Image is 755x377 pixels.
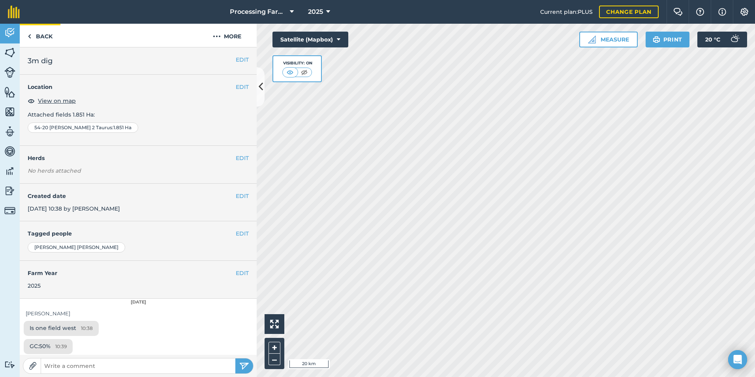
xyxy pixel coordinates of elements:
[236,83,249,91] button: EDIT
[4,145,15,157] img: svg+xml;base64,PD94bWwgdmVyc2lvbj0iMS4wIiBlbmNvZGluZz0idXRmLTgiPz4KPCEtLSBHZW5lcmF0b3I6IEFkb2JlIE...
[270,320,279,328] img: Four arrows, one pointing top left, one top right, one bottom right and the last bottom left
[4,86,15,98] img: svg+xml;base64,PHN2ZyB4bWxucz0iaHR0cDovL3d3dy53My5vcmcvMjAwMC9zdmciIHdpZHRoPSI1NiIgaGVpZ2h0PSI2MC...
[81,324,93,332] span: 10:38
[540,8,593,16] span: Current plan : PLUS
[112,124,131,131] span: : 1.851 Ha
[695,8,705,16] img: A question mark icon
[38,96,76,105] span: View on map
[718,7,726,17] img: svg+xml;base64,PHN2ZyB4bWxucz0iaHR0cDovL3d3dy53My5vcmcvMjAwMC9zdmciIHdpZHRoPSIxNyIgaGVpZ2h0PSIxNy...
[20,184,257,222] div: [DATE] 10:38 by [PERSON_NAME]
[740,8,749,16] img: A cog icon
[28,229,249,238] h4: Tagged people
[34,124,112,131] span: 54-20 [PERSON_NAME] 2 Taurus
[197,24,257,47] button: More
[299,68,309,76] img: svg+xml;base64,PHN2ZyB4bWxucz0iaHR0cDovL3d3dy53My5vcmcvMjAwMC9zdmciIHdpZHRoPSI1MCIgaGVpZ2h0PSI0MC...
[705,32,720,47] span: 20 ° C
[41,360,235,371] input: Write a comment
[20,24,60,47] a: Back
[4,27,15,39] img: svg+xml;base64,PD94bWwgdmVyc2lvbj0iMS4wIiBlbmNvZGluZz0idXRmLTgiPz4KPCEtLSBHZW5lcmF0b3I6IEFkb2JlIE...
[646,32,690,47] button: Print
[269,342,280,354] button: +
[213,32,221,41] img: svg+xml;base64,PHN2ZyB4bWxucz0iaHR0cDovL3d3dy53My5vcmcvMjAwMC9zdmciIHdpZHRoPSIyMCIgaGVpZ2h0PSIyNC...
[239,361,249,371] img: svg+xml;base64,PHN2ZyB4bWxucz0iaHR0cDovL3d3dy53My5vcmcvMjAwMC9zdmciIHdpZHRoPSIyNSIgaGVpZ2h0PSIyNC...
[8,6,20,18] img: fieldmargin Logo
[282,60,312,66] div: Visibility: On
[28,154,257,162] h4: Herds
[28,55,249,66] h2: 3m dig
[28,166,257,175] em: No herds attached
[28,96,35,106] img: svg+xml;base64,PHN2ZyB4bWxucz0iaHR0cDovL3d3dy53My5vcmcvMjAwMC9zdmciIHdpZHRoPSIxOCIgaGVpZ2h0PSIyNC...
[4,126,15,138] img: svg+xml;base64,PD94bWwgdmVyc2lvbj0iMS4wIiBlbmNvZGluZz0idXRmLTgiPz4KPCEtLSBHZW5lcmF0b3I6IEFkb2JlIE...
[29,362,37,370] img: Paperclip icon
[285,68,295,76] img: svg+xml;base64,PHN2ZyB4bWxucz0iaHR0cDovL3d3dy53My5vcmcvMjAwMC9zdmciIHdpZHRoPSI1MCIgaGVpZ2h0PSI0MC...
[236,154,249,162] button: EDIT
[28,242,125,253] div: [PERSON_NAME] [PERSON_NAME]
[236,269,249,277] button: EDIT
[727,32,742,47] img: svg+xml;base64,PD94bWwgdmVyc2lvbj0iMS4wIiBlbmNvZGluZz0idXRmLTgiPz4KPCEtLSBHZW5lcmF0b3I6IEFkb2JlIE...
[236,55,249,64] button: EDIT
[24,339,73,354] div: GC:50%
[28,281,249,290] div: 2025
[4,47,15,58] img: svg+xml;base64,PHN2ZyB4bWxucz0iaHR0cDovL3d3dy53My5vcmcvMjAwMC9zdmciIHdpZHRoPSI1NiIgaGVpZ2h0PSI2MC...
[697,32,747,47] button: 20 °C
[579,32,638,47] button: Measure
[28,269,249,277] h4: Farm Year
[236,229,249,238] button: EDIT
[4,67,15,78] img: svg+xml;base64,PD94bWwgdmVyc2lvbj0iMS4wIiBlbmNvZGluZz0idXRmLTgiPz4KPCEtLSBHZW5lcmF0b3I6IEFkb2JlIE...
[272,32,348,47] button: Satellite (Mapbox)
[308,7,323,17] span: 2025
[653,35,660,44] img: svg+xml;base64,PHN2ZyB4bWxucz0iaHR0cDovL3d3dy53My5vcmcvMjAwMC9zdmciIHdpZHRoPSIxOSIgaGVpZ2h0PSIyNC...
[4,165,15,177] img: svg+xml;base64,PD94bWwgdmVyc2lvbj0iMS4wIiBlbmNvZGluZz0idXRmLTgiPz4KPCEtLSBHZW5lcmF0b3I6IEFkb2JlIE...
[673,8,683,16] img: Two speech bubbles overlapping with the left bubble in the forefront
[28,110,249,119] p: Attached fields 1.851 Ha :
[4,185,15,197] img: svg+xml;base64,PD94bWwgdmVyc2lvbj0iMS4wIiBlbmNvZGluZz0idXRmLTgiPz4KPCEtLSBHZW5lcmF0b3I6IEFkb2JlIE...
[28,83,249,91] h4: Location
[4,106,15,118] img: svg+xml;base64,PHN2ZyB4bWxucz0iaHR0cDovL3d3dy53My5vcmcvMjAwMC9zdmciIHdpZHRoPSI1NiIgaGVpZ2h0PSI2MC...
[20,299,257,306] div: [DATE]
[236,192,249,200] button: EDIT
[269,354,280,365] button: –
[28,32,31,41] img: svg+xml;base64,PHN2ZyB4bWxucz0iaHR0cDovL3d3dy53My5vcmcvMjAwMC9zdmciIHdpZHRoPSI5IiBoZWlnaHQ9IjI0Ii...
[28,96,76,106] button: View on map
[588,36,596,43] img: Ruler icon
[24,321,99,336] div: Is one field west
[55,343,67,351] span: 10:39
[728,350,747,369] div: Open Intercom Messenger
[26,309,251,318] div: [PERSON_NAME]
[4,205,15,216] img: svg+xml;base64,PD94bWwgdmVyc2lvbj0iMS4wIiBlbmNvZGluZz0idXRmLTgiPz4KPCEtLSBHZW5lcmF0b3I6IEFkb2JlIE...
[28,192,249,200] h4: Created date
[230,7,287,17] span: Processing Farms
[4,361,15,368] img: svg+xml;base64,PD94bWwgdmVyc2lvbj0iMS4wIiBlbmNvZGluZz0idXRmLTgiPz4KPCEtLSBHZW5lcmF0b3I6IEFkb2JlIE...
[599,6,659,18] a: Change plan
